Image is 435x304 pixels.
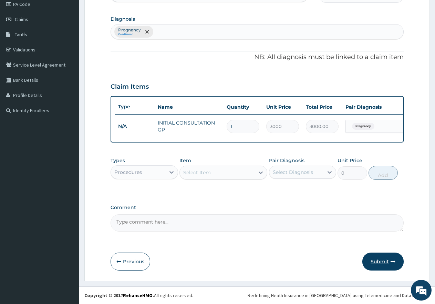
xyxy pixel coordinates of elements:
td: N/A [115,120,154,133]
label: Pair Diagnosis [269,157,304,164]
th: Unit Price [263,100,302,114]
img: d_794563401_company_1708531726252_794563401 [13,35,28,52]
span: We're online! [40,87,95,157]
h3: Claim Items [111,83,149,91]
th: Name [154,100,223,114]
small: Confirmed [118,33,141,36]
td: INITIAL CONSULTATION GP [154,116,223,137]
label: Types [111,158,125,164]
label: Unit Price [338,157,362,164]
div: Procedures [114,169,142,176]
div: Minimize live chat window [113,3,130,20]
span: Pregnancy [352,123,374,130]
th: Quantity [223,100,263,114]
p: Pregnancy [118,27,141,33]
strong: Copyright © 2017 . [84,292,154,298]
button: Submit [362,253,404,271]
a: RelianceHMO [123,292,153,298]
div: Redefining Heath Insurance in [GEOGRAPHIC_DATA] using Telemedicine and Data Science! [248,292,430,299]
span: Claims [15,16,28,22]
textarea: Type your message and hit 'Enter' [3,188,131,213]
span: remove selection option [144,29,150,35]
div: Select Item [183,169,211,176]
div: Select Diagnosis [273,169,313,176]
label: Comment [111,205,404,210]
button: Add [369,166,398,180]
label: Item [179,157,191,164]
label: Diagnosis [111,16,135,22]
th: Type [115,100,154,113]
div: Chat with us now [36,39,116,48]
button: Previous [111,253,150,271]
footer: All rights reserved. [79,286,435,304]
p: NB: All diagnosis must be linked to a claim item [111,53,404,62]
th: Total Price [302,100,342,114]
th: Pair Diagnosis [342,100,418,114]
span: Tariffs [15,31,27,38]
